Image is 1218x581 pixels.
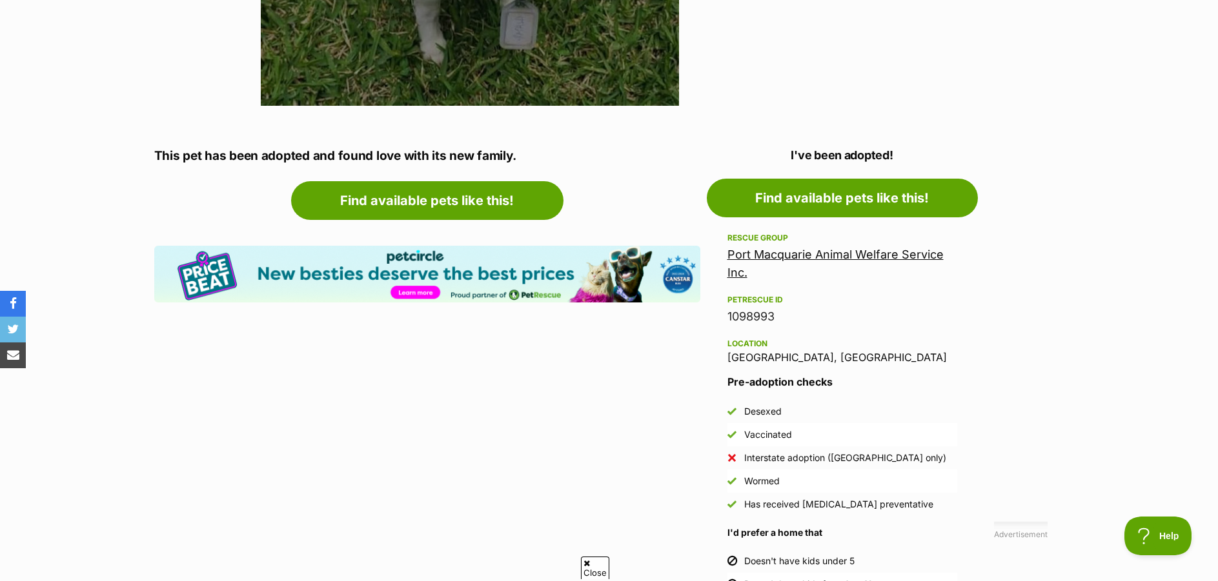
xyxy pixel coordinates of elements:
div: Rescue group [727,233,957,243]
div: 1098993 [727,308,957,326]
div: Desexed [744,405,782,418]
div: Vaccinated [744,428,792,441]
span: Close [581,556,609,579]
a: Find available pets like this! [707,179,978,217]
div: Wormed [744,475,780,487]
a: Port Macquarie Animal Welfare Service Inc. [727,248,944,279]
h3: Pre-adoption checks [727,374,957,389]
img: Yes [727,407,736,416]
div: Doesn't have kids under 5 [744,555,855,567]
img: Yes [727,430,736,439]
div: Has received [MEDICAL_DATA] preventative [744,498,933,511]
h4: I'd prefer a home that [727,526,957,539]
div: Interstate adoption ([GEOGRAPHIC_DATA] only) [744,451,946,464]
p: I've been adopted! [707,146,978,164]
div: [GEOGRAPHIC_DATA], [GEOGRAPHIC_DATA] [727,336,957,363]
img: No [727,453,736,462]
div: PetRescue ID [727,295,957,305]
img: Yes [727,477,736,486]
p: This pet has been adopted and found love with its new family. [154,147,700,166]
img: Pet Circle promo banner [154,246,700,302]
img: Yes [727,500,736,509]
a: Find available pets like this! [291,181,563,220]
div: Location [727,339,957,349]
iframe: Help Scout Beacon - Open [1124,517,1192,555]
